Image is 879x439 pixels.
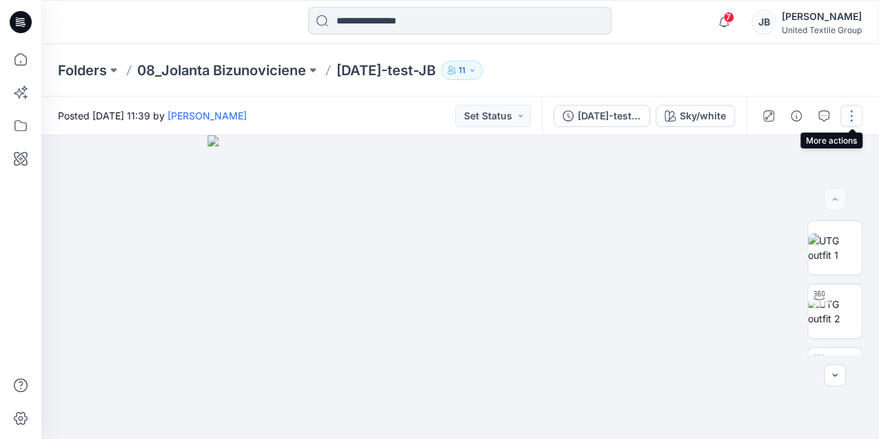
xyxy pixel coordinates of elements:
span: Posted [DATE] 11:39 by [58,108,247,123]
div: JB [751,10,776,35]
button: Details [785,105,807,127]
p: 11 [458,63,465,78]
button: Sky/white [656,105,735,127]
p: [DATE]-test-JB [336,61,436,80]
div: Sky/white [680,108,726,124]
a: Folders [58,61,107,80]
button: [DATE]-test-JB [554,105,650,127]
span: 7 [723,12,734,23]
img: UTG outfit 2 [808,297,862,326]
a: 08_Jolanta Bizunoviciene [137,61,306,80]
button: 11 [441,61,483,80]
div: United Textile Group [782,25,862,35]
img: UTG outfit 1 [808,233,862,262]
img: eyJhbGciOiJIUzI1NiIsImtpZCI6IjAiLCJzbHQiOiJzZXMiLCJ0eXAiOiJKV1QifQ.eyJkYXRhIjp7InR5cGUiOiJzdG9yYW... [208,135,713,439]
div: 2025.09.25-test-JB [578,108,641,124]
a: [PERSON_NAME] [168,110,247,121]
div: [PERSON_NAME] [782,8,862,25]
